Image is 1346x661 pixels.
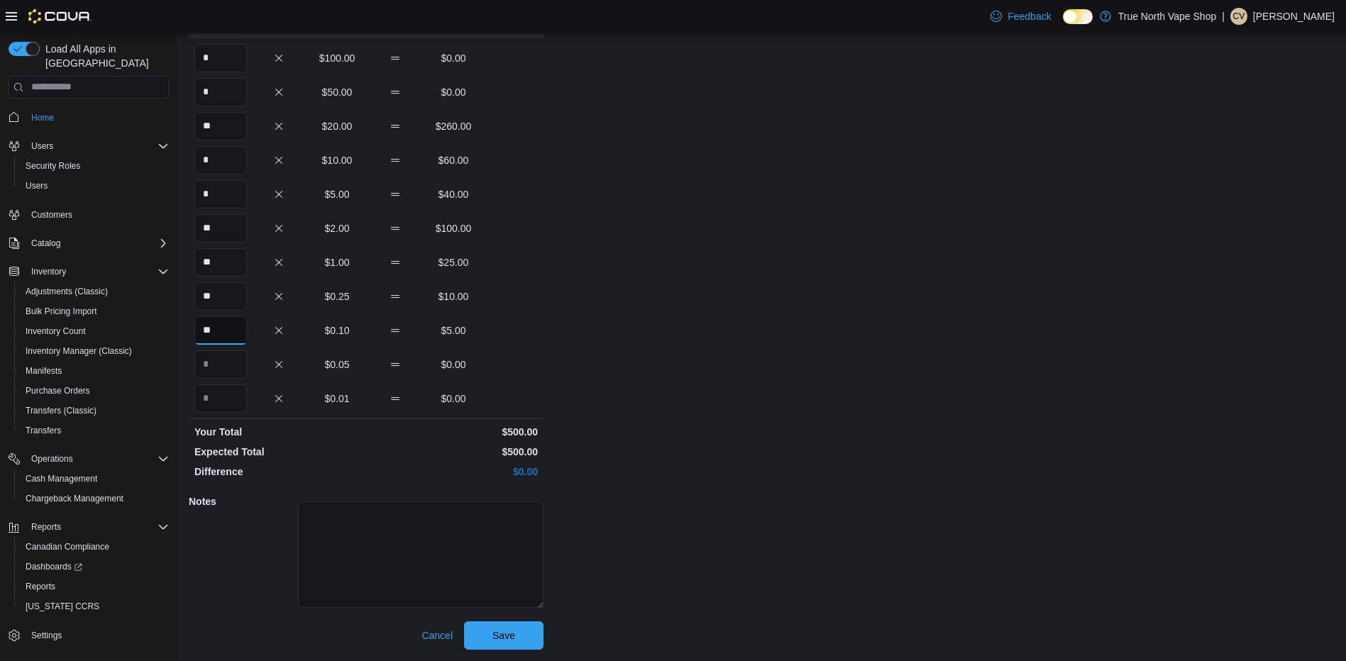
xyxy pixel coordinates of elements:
[985,2,1057,30] a: Feedback
[26,405,96,416] span: Transfers (Classic)
[464,621,544,650] button: Save
[14,537,175,557] button: Canadian Compliance
[20,578,169,595] span: Reports
[311,85,363,99] p: $50.00
[26,518,169,535] span: Reports
[26,138,169,155] span: Users
[1233,8,1245,25] span: CV
[194,44,247,72] input: Quantity
[26,286,108,297] span: Adjustments (Classic)
[194,146,247,174] input: Quantity
[427,323,480,338] p: $5.00
[427,289,480,304] p: $10.00
[427,187,480,201] p: $40.00
[427,221,480,235] p: $100.00
[427,85,480,99] p: $0.00
[31,209,72,221] span: Customers
[416,621,458,650] button: Cancel
[194,350,247,379] input: Quantity
[20,382,169,399] span: Purchase Orders
[14,282,175,301] button: Adjustments (Classic)
[311,391,363,406] p: $0.01
[14,321,175,341] button: Inventory Count
[14,421,175,440] button: Transfers
[3,262,175,282] button: Inventory
[26,581,55,592] span: Reports
[26,626,169,644] span: Settings
[20,303,169,320] span: Bulk Pricing Import
[26,561,82,572] span: Dashboards
[31,266,66,277] span: Inventory
[20,598,169,615] span: Washington CCRS
[427,119,480,133] p: $260.00
[26,109,169,126] span: Home
[20,598,105,615] a: [US_STATE] CCRS
[3,233,175,253] button: Catalog
[1253,8,1335,25] p: [PERSON_NAME]
[492,628,515,643] span: Save
[31,521,61,533] span: Reports
[20,323,92,340] a: Inventory Count
[194,78,247,106] input: Quantity
[14,401,175,421] button: Transfers (Classic)
[14,156,175,176] button: Security Roles
[14,381,175,401] button: Purchase Orders
[26,493,123,504] span: Chargeback Management
[311,119,363,133] p: $20.00
[311,153,363,167] p: $10.00
[20,490,169,507] span: Chargeback Management
[26,206,169,223] span: Customers
[20,422,169,439] span: Transfers
[311,357,363,372] p: $0.05
[14,301,175,321] button: Bulk Pricing Import
[26,601,99,612] span: [US_STATE] CCRS
[3,136,175,156] button: Users
[427,255,480,270] p: $25.00
[311,221,363,235] p: $2.00
[14,176,175,196] button: Users
[14,557,175,577] a: Dashboards
[26,425,61,436] span: Transfers
[20,362,169,379] span: Manifests
[26,160,80,172] span: Security Roles
[26,365,62,377] span: Manifests
[26,345,132,357] span: Inventory Manager (Classic)
[427,391,480,406] p: $0.00
[311,289,363,304] p: $0.25
[26,138,59,155] button: Users
[31,140,53,152] span: Users
[20,343,138,360] a: Inventory Manager (Classic)
[194,384,247,413] input: Quantity
[311,187,363,201] p: $5.00
[20,157,86,174] a: Security Roles
[20,470,169,487] span: Cash Management
[194,214,247,243] input: Quantity
[14,596,175,616] button: [US_STATE] CCRS
[31,630,62,641] span: Settings
[26,263,169,280] span: Inventory
[194,248,247,277] input: Quantity
[26,326,86,337] span: Inventory Count
[20,343,169,360] span: Inventory Manager (Classic)
[194,425,363,439] p: Your Total
[1008,9,1051,23] span: Feedback
[31,238,60,249] span: Catalog
[20,177,53,194] a: Users
[3,107,175,128] button: Home
[20,578,61,595] a: Reports
[311,255,363,270] p: $1.00
[20,177,169,194] span: Users
[14,577,175,596] button: Reports
[1118,8,1217,25] p: True North Vape Shop
[20,323,169,340] span: Inventory Count
[26,235,169,252] span: Catalog
[311,51,363,65] p: $100.00
[31,453,73,465] span: Operations
[31,112,54,123] span: Home
[3,517,175,537] button: Reports
[26,180,48,191] span: Users
[194,465,363,479] p: Difference
[20,558,88,575] a: Dashboards
[14,489,175,509] button: Chargeback Management
[20,303,103,320] a: Bulk Pricing Import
